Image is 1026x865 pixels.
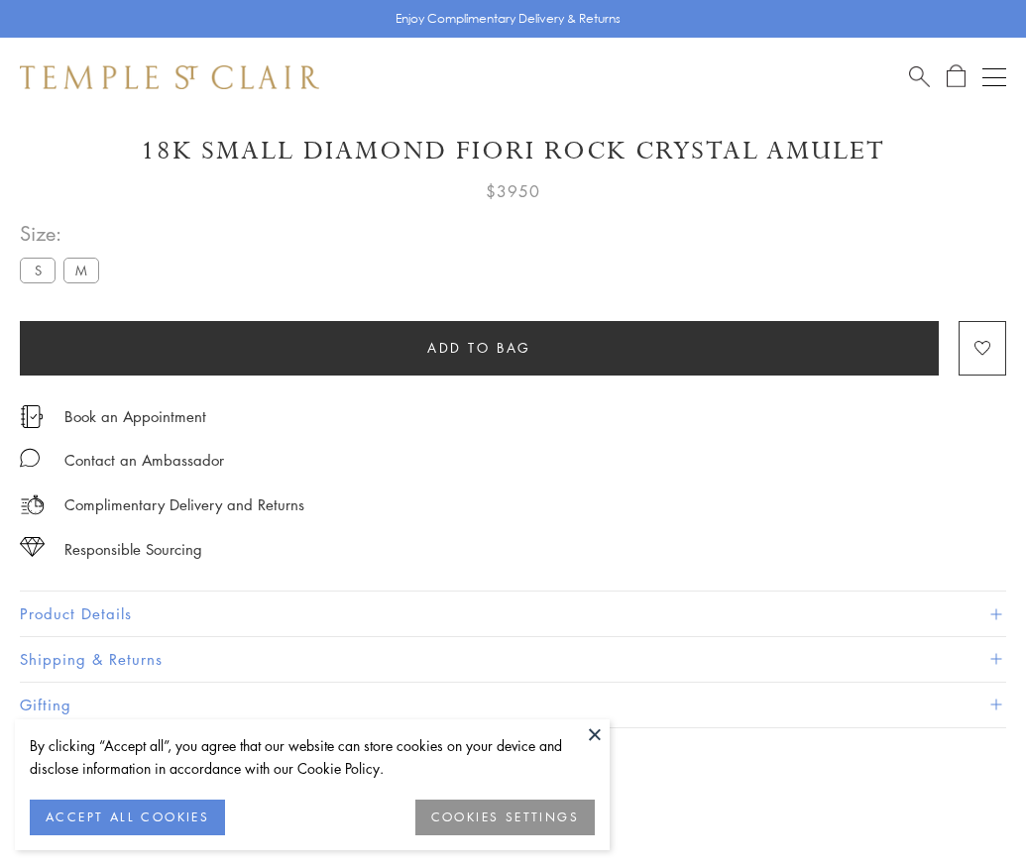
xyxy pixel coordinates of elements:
[982,65,1006,89] button: Open navigation
[909,64,930,89] a: Search
[20,217,107,250] span: Size:
[20,537,45,557] img: icon_sourcing.svg
[20,321,939,376] button: Add to bag
[427,337,531,359] span: Add to bag
[64,492,304,517] p: Complimentary Delivery and Returns
[20,65,319,89] img: Temple St. Clair
[20,683,1006,727] button: Gifting
[396,9,621,29] p: Enjoy Complimentary Delivery & Returns
[63,258,99,282] label: M
[20,405,44,428] img: icon_appointment.svg
[20,492,45,517] img: icon_delivery.svg
[20,448,40,468] img: MessageIcon-01_2.svg
[20,592,1006,636] button: Product Details
[486,178,540,204] span: $3950
[30,800,225,835] button: ACCEPT ALL COOKIES
[64,448,224,473] div: Contact an Ambassador
[947,64,966,89] a: Open Shopping Bag
[64,405,206,427] a: Book an Appointment
[20,258,56,282] label: S
[20,134,1006,168] h1: 18K Small Diamond Fiori Rock Crystal Amulet
[64,537,202,562] div: Responsible Sourcing
[20,637,1006,682] button: Shipping & Returns
[415,800,595,835] button: COOKIES SETTINGS
[30,734,595,780] div: By clicking “Accept all”, you agree that our website can store cookies on your device and disclos...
